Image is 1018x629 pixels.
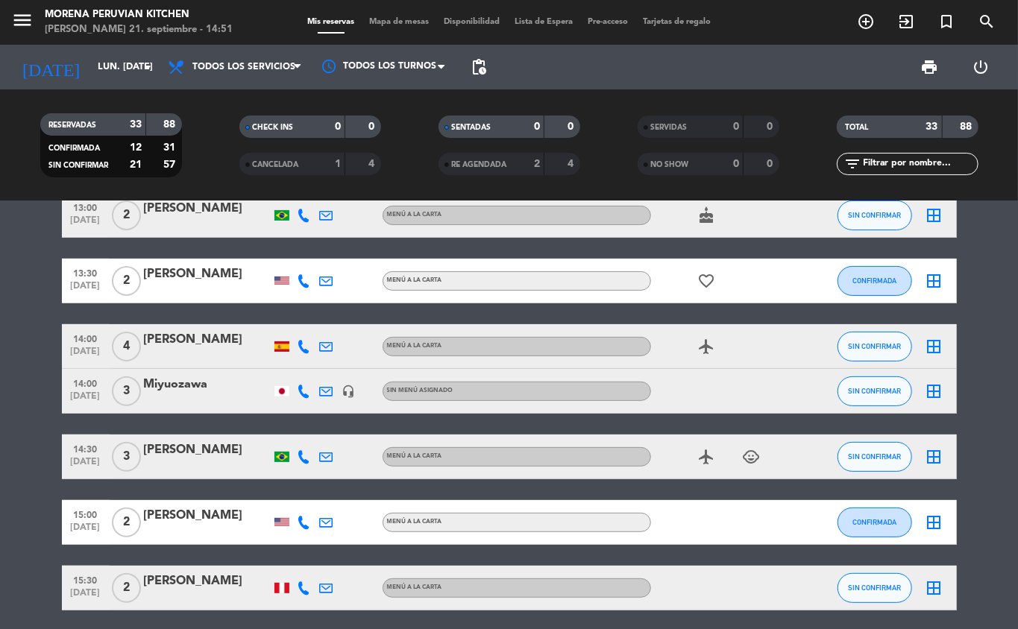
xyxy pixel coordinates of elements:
[45,7,233,22] div: Morena Peruvian Kitchen
[387,453,442,459] span: MENÚ A LA CARTA
[67,215,104,233] span: [DATE]
[67,522,104,540] span: [DATE]
[470,58,488,76] span: pending_actions
[926,272,943,290] i: border_all
[848,584,901,592] span: SIN CONFIRMAR
[387,212,442,218] span: MENÚ A LA CARTA
[767,159,776,169] strong: 0
[112,200,141,230] span: 2
[580,18,635,26] span: Pre-acceso
[733,159,739,169] strong: 0
[335,121,341,132] strong: 0
[698,448,716,466] i: airplanemode_active
[568,121,576,132] strong: 0
[67,457,104,474] span: [DATE]
[838,376,912,406] button: SIN CONFIRMAR
[848,387,901,395] span: SIN CONFIRMAR
[67,571,104,588] span: 15:30
[838,200,912,230] button: SIN CONFIRMAR
[67,264,104,281] span: 13:30
[112,442,141,472] span: 3
[130,142,142,153] strong: 12
[144,440,271,460] div: [PERSON_NAME]
[67,329,104,347] span: 14:00
[130,159,142,170] strong: 21
[11,9,34,37] button: menu
[67,440,104,457] span: 14:30
[11,9,34,31] i: menu
[112,266,141,296] span: 2
[67,391,104,408] span: [DATE]
[112,573,141,603] span: 2
[698,338,716,355] i: airplanemode_active
[67,505,104,522] span: 15:00
[838,332,912,361] button: SIN CONFIRMAR
[387,388,453,393] span: Sin menú asignado
[926,121,938,132] strong: 33
[49,162,109,169] span: SIN CONFIRMAR
[960,121,975,132] strong: 88
[452,161,507,168] span: RE AGENDADA
[852,518,896,526] span: CONFIRMADA
[11,51,90,83] i: [DATE]
[192,62,295,72] span: Todos los servicios
[45,22,233,37] div: [PERSON_NAME] 21. septiembre - 14:51
[743,448,761,466] i: child_care
[862,156,978,172] input: Filtrar por nombre...
[368,159,377,169] strong: 4
[848,452,901,461] span: SIN CONFIRMAR
[144,572,271,591] div: [PERSON_NAME]
[534,159,540,169] strong: 2
[955,45,1007,89] div: LOG OUT
[387,584,442,590] span: MENÚ A LA CARTA
[568,159,576,169] strong: 4
[921,58,939,76] span: print
[67,588,104,605] span: [DATE]
[112,332,141,361] span: 4
[838,508,912,537] button: CONFIRMADA
[112,376,141,406] span: 3
[838,573,912,603] button: SIN CONFIRMAR
[926,448,943,466] i: border_all
[978,13,996,31] i: search
[67,281,104,298] span: [DATE]
[844,155,862,173] i: filter_list
[144,265,271,284] div: [PERSON_NAME]
[436,18,507,26] span: Disponibilidad
[848,342,901,350] span: SIN CONFIRMAR
[253,124,294,131] span: CHECK INS
[973,58,990,76] i: power_settings_new
[342,385,356,398] i: headset_mic
[733,121,739,132] strong: 0
[67,374,104,391] span: 14:00
[852,276,896,285] span: CONFIRMADA
[300,18,362,26] span: Mis reservas
[387,277,442,283] span: MENÚ A LA CARTA
[846,124,869,131] span: TOTAL
[387,343,442,349] span: MENÚ A LA CARTA
[897,13,915,31] i: exit_to_app
[926,579,943,597] i: border_all
[335,159,341,169] strong: 1
[387,519,442,525] span: MENÚ A LA CARTA
[926,382,943,400] i: border_all
[926,513,943,531] i: border_all
[698,206,716,224] i: cake
[144,506,271,525] div: [PERSON_NAME]
[49,145,101,152] span: CONFIRMADA
[253,161,299,168] span: CANCELADA
[139,58,157,76] i: arrow_drop_down
[635,18,718,26] span: Tarjetas de regalo
[49,121,97,129] span: RESERVADAS
[848,211,901,219] span: SIN CONFIRMAR
[767,121,776,132] strong: 0
[130,119,142,130] strong: 33
[67,347,104,364] span: [DATE]
[698,272,716,290] i: favorite_border
[838,266,912,296] button: CONFIRMADA
[857,13,875,31] i: add_circle_outline
[651,124,688,131] span: SERVIDAS
[507,18,580,26] span: Lista de Espera
[362,18,436,26] span: Mapa de mesas
[534,121,540,132] strong: 0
